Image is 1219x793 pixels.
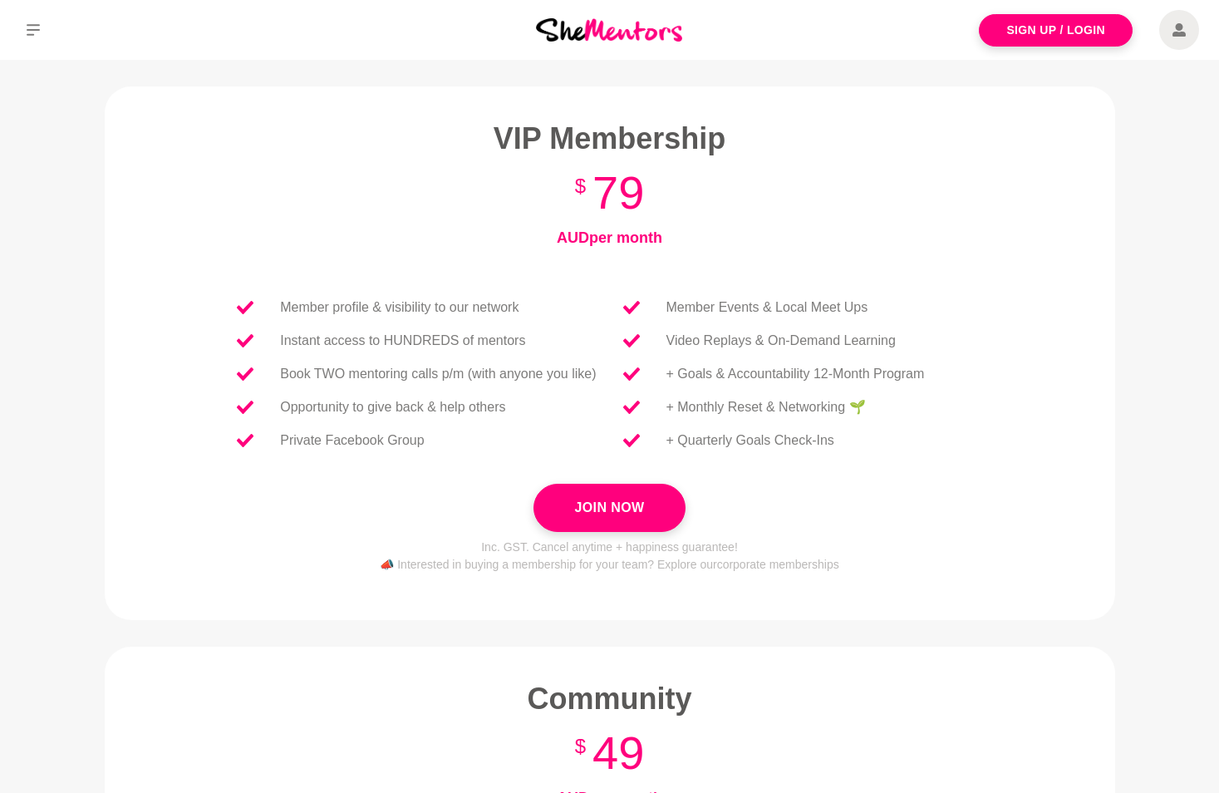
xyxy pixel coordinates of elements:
[280,331,525,351] p: Instant access to HUNDREDS of mentors
[666,331,896,351] p: Video Replays & On-Demand Learning
[211,680,1009,717] h2: Community
[666,364,925,384] p: + Goals & Accountability 12-Month Program
[717,558,839,571] a: corporate memberships
[211,164,1009,222] h3: 79
[979,14,1133,47] a: Sign Up / Login
[211,556,1009,574] p: 📣 Interested in buying a membership for your team? Explore our
[280,397,505,417] p: Opportunity to give back & help others
[533,484,685,532] button: Join Now
[666,431,834,451] p: + Quarterly Goals Check-Ins
[280,431,424,451] p: Private Facebook Group
[666,298,868,318] p: Member Events & Local Meet Ups
[280,298,519,318] p: Member profile & visibility to our network
[536,18,682,41] img: She Mentors Logo
[211,724,1009,782] h3: 49
[211,229,1009,248] h4: AUD per month
[211,539,1009,556] p: Inc. GST. Cancel anytime + happiness guarantee!
[211,120,1009,157] h2: VIP Membership
[280,364,596,384] p: Book TWO mentoring calls p/m (with anyone you like)
[666,397,866,417] p: + Monthly Reset & Networking 🌱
